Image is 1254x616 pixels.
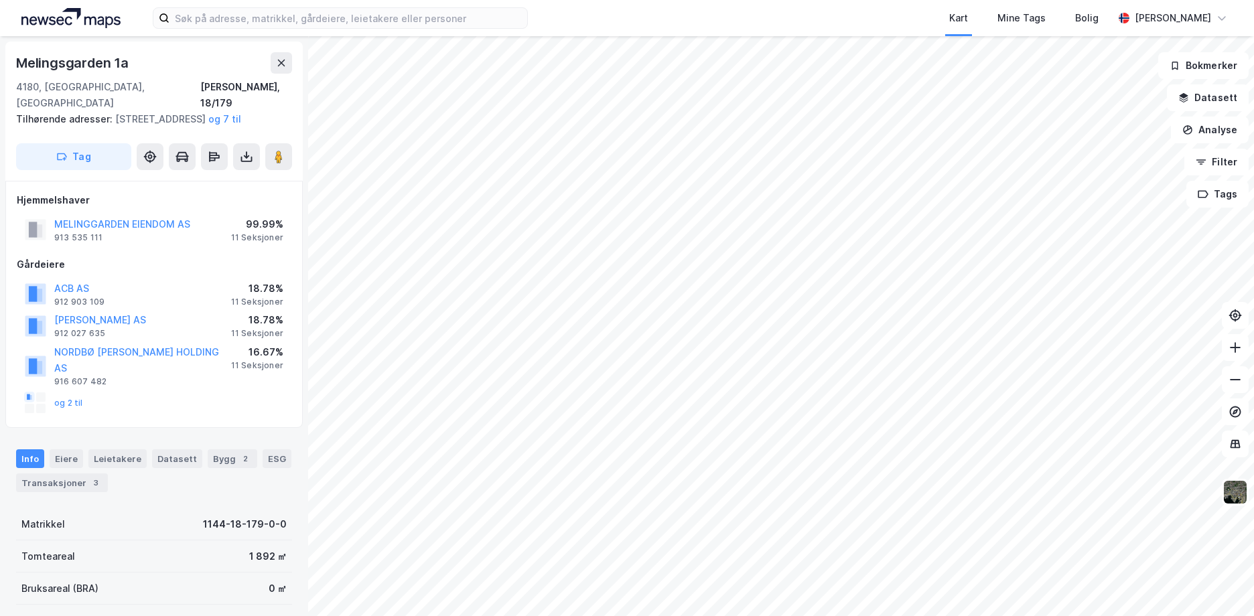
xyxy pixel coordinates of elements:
[949,10,968,26] div: Kart
[89,476,102,489] div: 3
[16,473,108,492] div: Transaksjoner
[1186,181,1249,208] button: Tags
[238,452,252,465] div: 2
[208,449,257,468] div: Bygg
[17,192,291,208] div: Hjemmelshaver
[249,548,287,564] div: 1 892 ㎡
[231,328,283,339] div: 11 Seksjoner
[1075,10,1099,26] div: Bolig
[16,79,200,111] div: 4180, [GEOGRAPHIC_DATA], [GEOGRAPHIC_DATA]
[16,111,281,127] div: [STREET_ADDRESS]
[1167,84,1249,111] button: Datasett
[54,232,102,243] div: 913 535 111
[1171,117,1249,143] button: Analyse
[263,449,291,468] div: ESG
[231,360,283,371] div: 11 Seksjoner
[231,344,283,360] div: 16.67%
[54,376,107,387] div: 916 607 482
[16,143,131,170] button: Tag
[21,581,98,597] div: Bruksareal (BRA)
[231,312,283,328] div: 18.78%
[152,449,202,468] div: Datasett
[88,449,147,468] div: Leietakere
[1223,479,1248,505] img: 9k=
[17,256,291,273] div: Gårdeiere
[54,297,104,307] div: 912 903 109
[1187,552,1254,616] div: Kontrollprogram for chat
[21,8,121,28] img: logo.a4113a55bc3d86da70a041830d287a7e.svg
[1187,552,1254,616] iframe: Chat Widget
[16,113,115,125] span: Tilhørende adresser:
[21,516,65,532] div: Matrikkel
[50,449,83,468] div: Eiere
[231,281,283,297] div: 18.78%
[1184,149,1249,175] button: Filter
[54,328,105,339] div: 912 027 635
[16,449,44,468] div: Info
[269,581,287,597] div: 0 ㎡
[997,10,1046,26] div: Mine Tags
[231,232,283,243] div: 11 Seksjoner
[21,548,75,564] div: Tomteareal
[200,79,292,111] div: [PERSON_NAME], 18/179
[231,216,283,232] div: 99.99%
[1158,52,1249,79] button: Bokmerker
[169,8,527,28] input: Søk på adresse, matrikkel, gårdeiere, leietakere eller personer
[203,516,287,532] div: 1144-18-179-0-0
[1135,10,1211,26] div: [PERSON_NAME]
[231,297,283,307] div: 11 Seksjoner
[16,52,131,74] div: Melingsgarden 1a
